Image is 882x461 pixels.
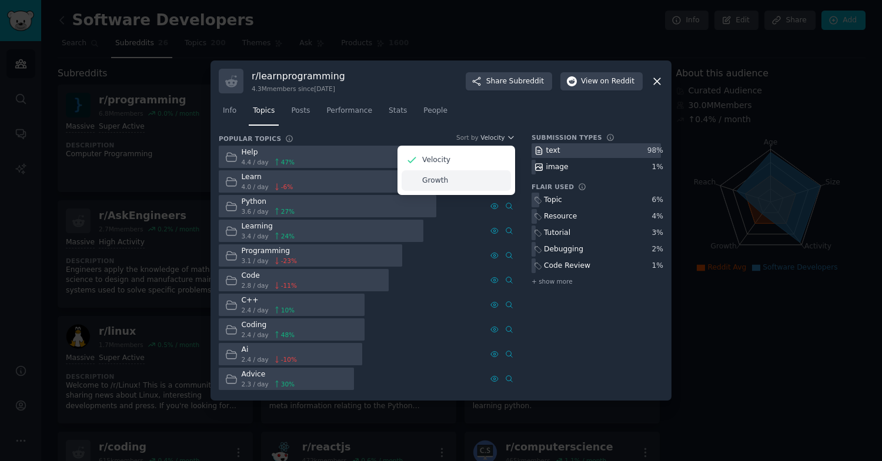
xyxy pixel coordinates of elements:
div: 1 % [652,162,663,173]
span: Performance [326,106,372,116]
div: Debugging [544,244,583,255]
div: Python [242,197,295,207]
span: -11 % [281,281,297,290]
div: Topic [544,195,562,206]
div: 3 % [652,228,663,238]
span: 47 % [281,158,295,166]
h3: Flair Used [532,183,574,191]
span: 2.4 / day [242,331,269,339]
div: Help [242,147,295,158]
div: Learn [242,172,293,183]
span: Info [223,106,236,116]
a: Performance [322,102,376,126]
span: Posts [291,106,310,116]
span: Share [486,76,544,87]
span: -6 % [281,183,293,191]
div: 1 % [652,261,663,271]
span: 3.1 / day [242,257,269,265]
span: 2.3 / day [242,380,269,388]
span: 24 % [281,232,295,240]
span: on Reddit [600,76,634,87]
span: -23 % [281,257,297,265]
span: 30 % [281,380,295,388]
a: Posts [287,102,314,126]
span: Subreddit [509,76,544,87]
div: Ai [242,345,297,355]
button: Viewon Reddit [560,72,643,91]
span: 48 % [281,331,295,339]
span: -10 % [281,355,297,364]
a: People [419,102,452,126]
span: Topics [253,106,275,116]
div: Learning [242,221,295,232]
div: 98 % [647,146,663,156]
span: Stats [389,106,407,116]
span: View [581,76,634,87]
span: People [423,106,447,116]
span: 2.4 / day [242,355,269,364]
span: 3.6 / day [242,207,269,216]
div: 2 % [652,244,663,255]
span: 3.4 / day [242,232,269,240]
span: 4.4 / day [242,158,269,166]
h3: Submission Types [532,133,602,142]
span: + show more [532,277,573,285]
button: ShareSubreddit [466,72,552,91]
span: 2.4 / day [242,306,269,314]
button: Velocity [480,133,515,142]
div: Coding [242,320,295,331]
div: Programming [242,246,297,257]
div: C++ [242,295,295,306]
a: Topics [249,102,279,126]
a: Info [219,102,240,126]
div: Tutorial [544,228,570,238]
div: 4 % [652,211,663,222]
div: 4.3M members since [DATE] [252,85,345,93]
span: 10 % [281,306,295,314]
div: Advice [242,369,295,380]
span: 4.0 / day [242,183,269,191]
span: Velocity [480,133,505,142]
div: 6 % [652,195,663,206]
p: Growth [422,176,448,186]
div: image [546,162,569,173]
h3: r/ learnprogramming [252,70,345,82]
p: Velocity [422,155,450,166]
a: Stats [385,102,411,126]
h3: Popular Topics [219,134,281,143]
div: Code Review [544,261,590,271]
span: 27 % [281,207,295,216]
div: text [546,146,560,156]
div: Resource [544,211,577,222]
div: Sort by [456,133,479,142]
span: 2.8 / day [242,281,269,290]
div: Code [242,271,297,281]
